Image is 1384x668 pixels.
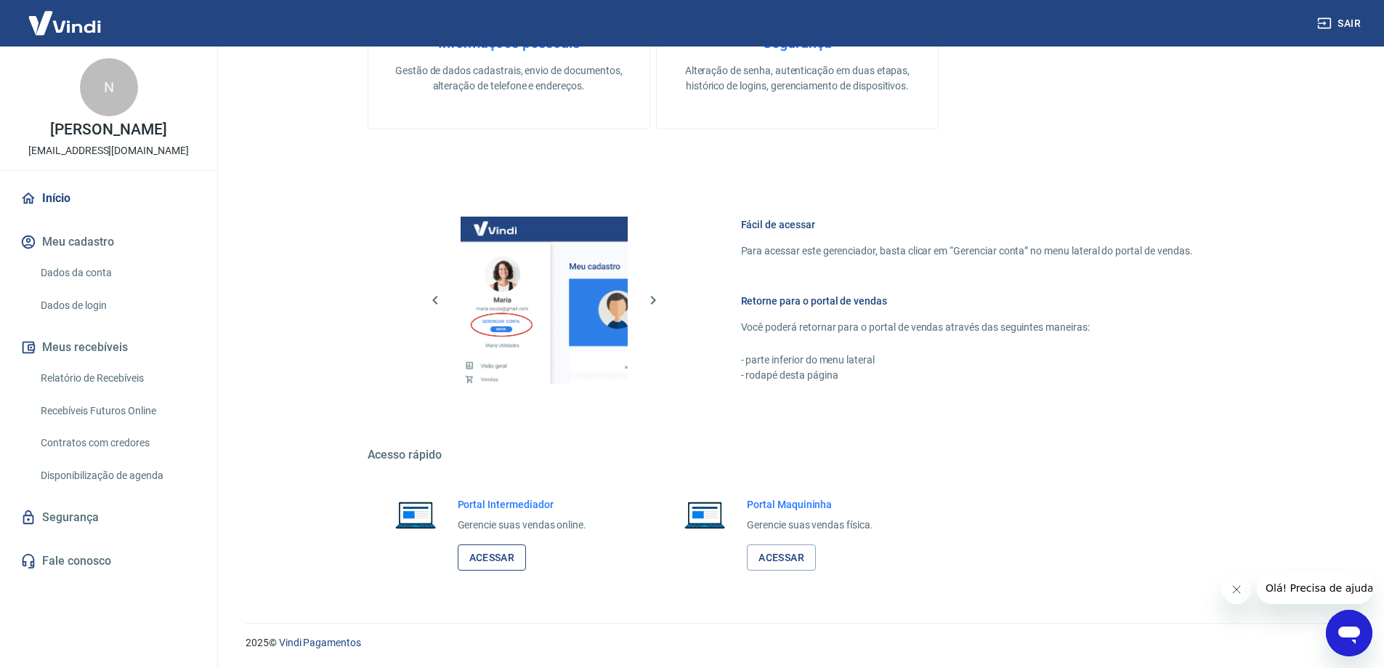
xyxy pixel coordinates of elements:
[35,291,200,321] a: Dados de login
[680,63,915,94] p: Alteração de senha, autenticação em duas etapas, histórico de logins, gerenciamento de dispositivos.
[385,497,446,532] img: Imagem de um notebook aberto
[458,497,587,512] h6: Portal Intermediador
[741,320,1193,335] p: Você poderá retornar para o portal de vendas através das seguintes maneiras:
[461,217,628,384] img: Imagem da dashboard mostrando o botão de gerenciar conta na sidebar no lado esquerdo
[17,226,200,258] button: Meu cadastro
[674,497,735,532] img: Imagem de um notebook aberto
[1222,575,1251,604] iframe: Fechar mensagem
[747,544,816,571] a: Acessar
[741,294,1193,308] h6: Retorne para o portal de vendas
[35,461,200,491] a: Disponibilização de agenda
[741,353,1193,368] p: - parte inferior do menu lateral
[28,143,189,158] p: [EMAIL_ADDRESS][DOMAIN_NAME]
[17,502,200,534] a: Segurança
[747,518,873,533] p: Gerencie suas vendas física.
[17,545,200,577] a: Fale conosco
[747,497,873,512] h6: Portal Maquininha
[1314,10,1367,37] button: Sair
[246,635,1349,651] p: 2025 ©
[279,637,361,648] a: Vindi Pagamentos
[741,217,1193,232] h6: Fácil de acessar
[392,63,626,94] p: Gestão de dados cadastrais, envio de documentos, alteração de telefone e endereços.
[458,518,587,533] p: Gerencie suas vendas online.
[35,396,200,426] a: Recebíveis Futuros Online
[17,331,200,363] button: Meus recebíveis
[1326,610,1372,656] iframe: Botão para abrir a janela de mensagens
[368,448,1228,462] h5: Acesso rápido
[1257,572,1372,604] iframe: Mensagem da empresa
[35,363,200,393] a: Relatório de Recebíveis
[17,182,200,214] a: Início
[458,544,527,571] a: Acessar
[35,428,200,458] a: Contratos com credores
[50,122,166,137] p: [PERSON_NAME]
[741,368,1193,383] p: - rodapé desta página
[35,258,200,288] a: Dados da conta
[741,244,1193,259] p: Para acessar este gerenciador, basta clicar em “Gerenciar conta” no menu lateral do portal de ven...
[9,10,122,22] span: Olá! Precisa de ajuda?
[17,1,112,45] img: Vindi
[80,58,138,116] div: N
